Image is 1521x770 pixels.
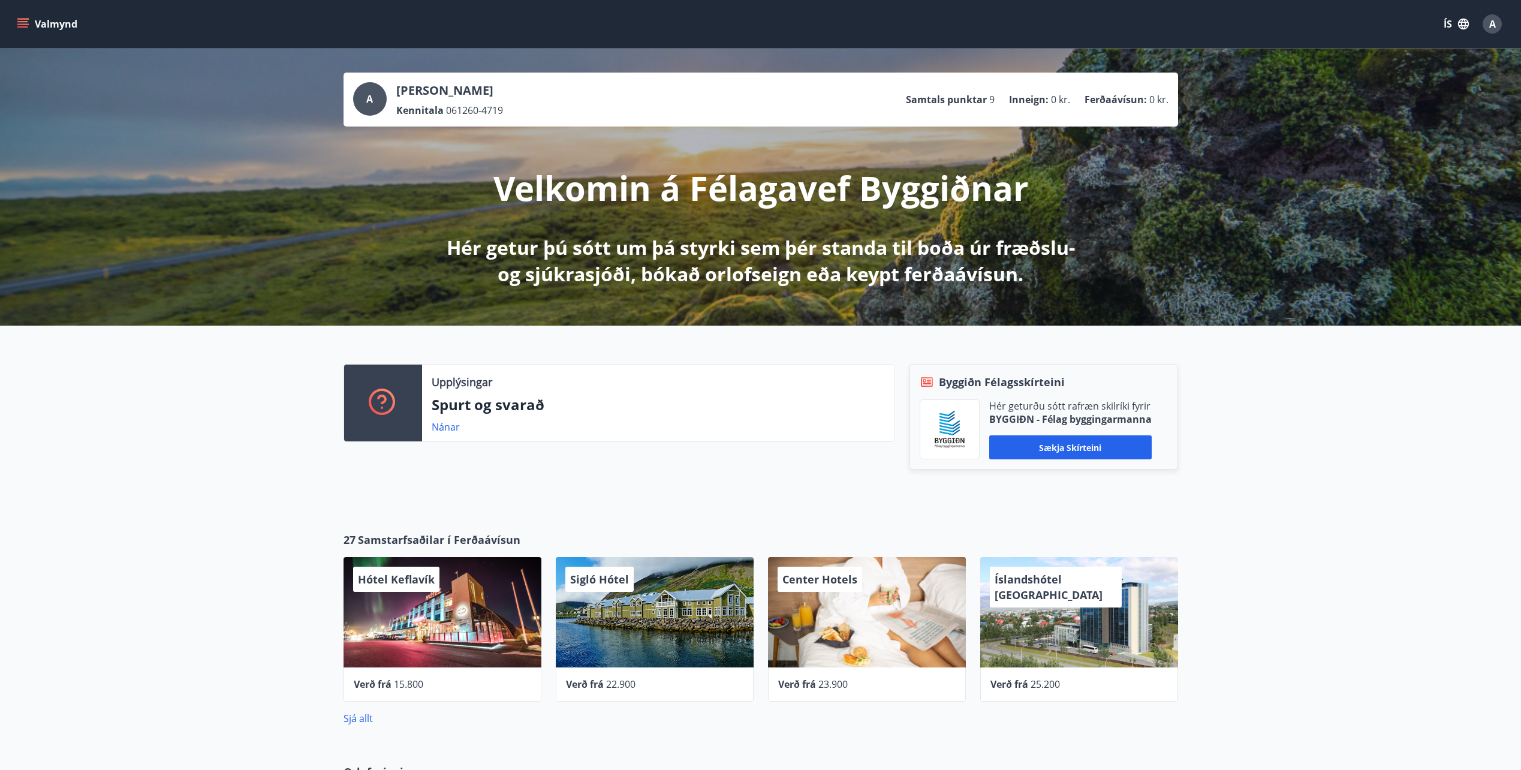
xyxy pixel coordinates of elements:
[344,712,373,725] a: Sjá allt
[939,374,1065,390] span: Byggiðn Félagsskírteini
[989,399,1152,413] p: Hér geturðu sótt rafræn skilríki fyrir
[432,374,492,390] p: Upplýsingar
[570,572,629,586] span: Sigló Hótel
[394,678,423,691] span: 15.800
[366,92,373,106] span: A
[432,395,885,415] p: Spurt og svarað
[1009,93,1049,106] p: Inneign :
[818,678,848,691] span: 23.900
[782,572,857,586] span: Center Hotels
[989,435,1152,459] button: Sækja skírteini
[1031,678,1060,691] span: 25.200
[354,678,391,691] span: Verð frá
[989,93,995,106] span: 9
[1489,17,1496,31] span: A
[1149,93,1168,106] span: 0 kr.
[432,420,460,434] a: Nánar
[1051,93,1070,106] span: 0 kr.
[906,93,987,106] p: Samtals punktar
[995,572,1103,602] span: Íslandshótel [GEOGRAPHIC_DATA]
[1437,13,1475,35] button: ÍS
[929,409,970,450] img: BKlGVmlTW1Qrz68WFGMFQUcXHWdQd7yePWMkvn3i.png
[396,82,503,99] p: [PERSON_NAME]
[778,678,816,691] span: Verð frá
[1478,10,1507,38] button: A
[990,678,1028,691] span: Verð frá
[1085,93,1147,106] p: Ferðaávísun :
[14,13,82,35] button: menu
[358,532,520,548] span: Samstarfsaðilar í Ferðaávísun
[493,165,1028,210] p: Velkomin á Félagavef Byggiðnar
[358,572,435,586] span: Hótel Keflavík
[344,532,356,548] span: 27
[446,104,503,117] span: 061260-4719
[444,234,1077,287] p: Hér getur þú sótt um þá styrki sem þér standa til boða úr fræðslu- og sjúkrasjóði, bókað orlofsei...
[989,413,1152,426] p: BYGGIÐN - Félag byggingarmanna
[606,678,635,691] span: 22.900
[396,104,444,117] p: Kennitala
[566,678,604,691] span: Verð frá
